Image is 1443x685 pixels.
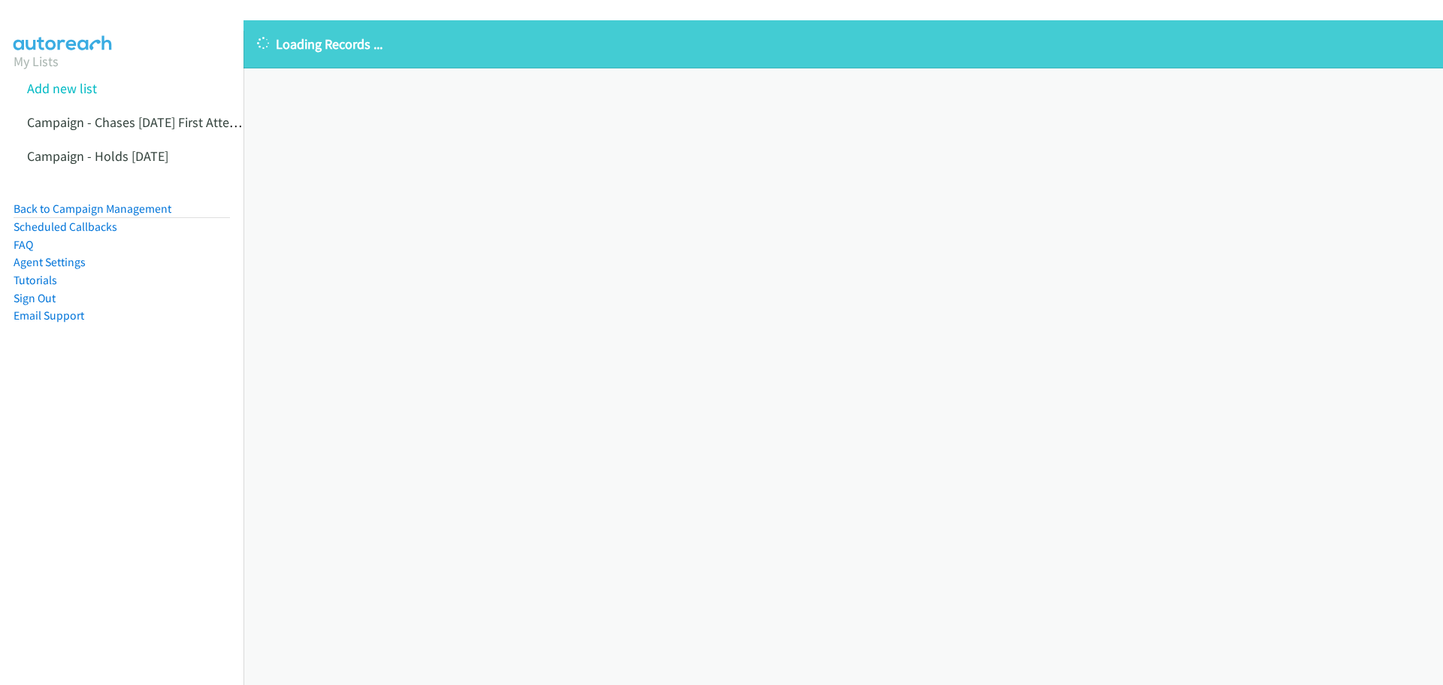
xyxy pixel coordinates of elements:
a: Tutorials [14,273,57,287]
a: Campaign - Chases [DATE] First Attempts [27,114,259,131]
a: Campaign - Holds [DATE] [27,147,168,165]
a: FAQ [14,238,33,252]
a: Scheduled Callbacks [14,220,117,234]
a: Back to Campaign Management [14,202,171,216]
p: Loading Records ... [257,34,1429,54]
a: Agent Settings [14,255,86,269]
a: Email Support [14,308,84,323]
a: Sign Out [14,291,56,305]
a: Add new list [27,80,97,97]
a: My Lists [14,53,59,70]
